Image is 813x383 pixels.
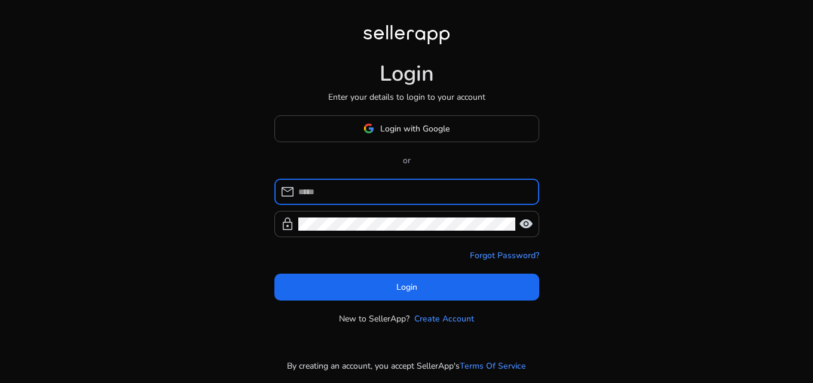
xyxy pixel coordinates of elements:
[328,91,485,103] p: Enter your details to login to your account
[519,217,533,231] span: visibility
[396,281,417,293] span: Login
[274,154,539,167] p: or
[280,217,295,231] span: lock
[380,61,434,87] h1: Login
[460,360,526,372] a: Terms Of Service
[363,123,374,134] img: google-logo.svg
[339,312,409,325] p: New to SellerApp?
[274,115,539,142] button: Login with Google
[274,274,539,301] button: Login
[380,122,450,135] span: Login with Google
[280,185,295,199] span: mail
[414,312,474,325] a: Create Account
[470,249,539,262] a: Forgot Password?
